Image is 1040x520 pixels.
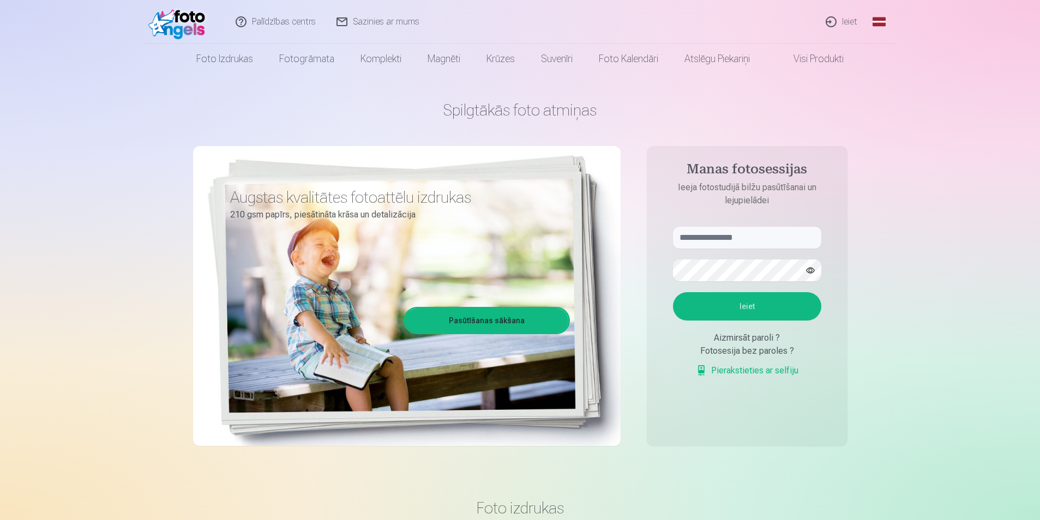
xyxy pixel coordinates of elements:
p: 210 gsm papīrs, piesātināta krāsa un detalizācija [230,207,562,222]
a: Pasūtīšanas sākšana [405,309,568,332]
a: Pierakstieties ar selfiju [696,364,798,377]
a: Atslēgu piekariņi [671,44,763,74]
img: /fa1 [148,4,211,39]
a: Magnēti [414,44,473,74]
a: Visi produkti [763,44,857,74]
h4: Manas fotosessijas [662,161,832,181]
h3: Augstas kvalitātes fotoattēlu izdrukas [230,188,562,207]
button: Ieiet [673,292,821,321]
div: Aizmirsāt paroli ? [673,331,821,344]
h3: Foto izdrukas [202,498,839,518]
a: Krūzes [473,44,528,74]
a: Komplekti [347,44,414,74]
a: Foto izdrukas [183,44,266,74]
div: Fotosesija bez paroles ? [673,344,821,358]
p: Ieeja fotostudijā bilžu pasūtīšanai un lejupielādei [662,181,832,207]
a: Foto kalendāri [586,44,671,74]
a: Suvenīri [528,44,586,74]
a: Fotogrāmata [266,44,347,74]
h1: Spilgtākās foto atmiņas [193,100,847,120]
